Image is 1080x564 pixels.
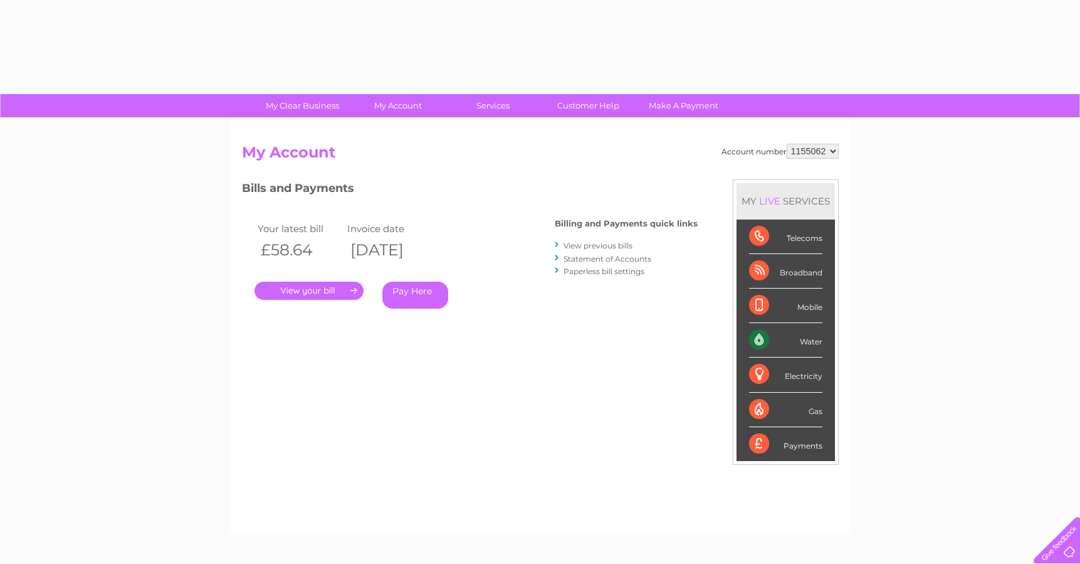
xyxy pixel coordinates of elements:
a: My Clear Business [251,94,354,117]
div: Telecoms [749,220,822,254]
td: Invoice date [344,220,434,237]
td: Your latest bill [254,220,345,237]
div: Account number [721,144,839,159]
a: Paperless bill settings [564,267,644,276]
a: Statement of Accounts [564,254,651,263]
a: . [254,282,364,300]
div: Payments [749,427,822,461]
a: Make A Payment [632,94,735,117]
a: Services [441,94,545,117]
h2: My Account [242,144,839,168]
a: View previous bills [564,241,632,250]
div: Gas [749,393,822,427]
a: Customer Help [537,94,640,117]
a: Pay Here [382,282,448,309]
div: LIVE [757,195,783,207]
a: My Account [346,94,449,117]
h4: Billing and Payments quick links [555,219,698,228]
th: [DATE] [344,237,434,263]
div: Water [749,323,822,358]
div: Broadband [749,254,822,289]
th: £58.64 [254,237,345,263]
div: MY SERVICES [737,183,835,219]
h3: Bills and Payments [242,179,698,201]
div: Electricity [749,358,822,392]
div: Mobile [749,289,822,323]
